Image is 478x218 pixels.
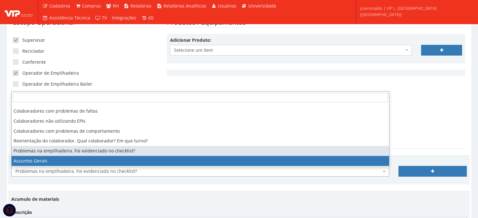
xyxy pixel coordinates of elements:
[5,7,33,17] img: logo
[170,45,412,56] span: Selecione um item
[15,168,381,174] span: Problemas na empilhadeira. Foi evidenciado no checklist?
[40,12,93,24] a: Assistência Técnica
[248,3,276,9] span: Universidade
[12,126,389,136] li: Colaboradores com problemas de comportamento
[148,15,153,21] span: (0)
[12,106,389,116] li: Colaboradores com problemas de faltas
[11,209,32,215] label: Descrição
[49,3,70,9] span: Cadastros
[174,47,404,53] span: Selecione um item
[218,3,236,9] span: Usuários
[11,166,389,177] span: Problemas na empilhadeira. Foi evidenciado no checklist?
[11,194,59,205] label: Acumulo de materiais
[109,12,139,24] a: Integrações
[113,3,119,9] span: RH
[13,81,157,87] label: Operador de Empilhadeira Bailer
[12,136,389,146] li: Reorientação do colaborador. Qual colaborador? Em que turno?
[12,156,389,166] li: Assuntos Gerais
[163,3,206,9] span: Relatórios Analíticos
[170,37,211,43] label: Adicionar Produto:
[13,70,157,76] label: Operador de Empilhadeira
[82,3,101,9] span: Compras
[13,37,157,43] label: Supervisor
[139,12,156,24] a: (0)
[13,48,157,54] label: Reciclador
[12,116,389,126] li: Colaboradores não utilizando EPIs
[112,15,136,21] span: Integrações
[102,15,107,21] span: TV
[13,59,157,65] label: Conferente
[360,5,470,18] span: joseronaldo | VIP L. [GEOGRAPHIC_DATA] ([GEOGRAPHIC_DATA])
[12,146,389,156] li: Problemas na empilhadeira. Foi evidenciado no checklist?
[130,3,151,9] span: Relatórios
[49,15,90,21] span: Assistência Técnica
[93,12,110,24] a: TV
